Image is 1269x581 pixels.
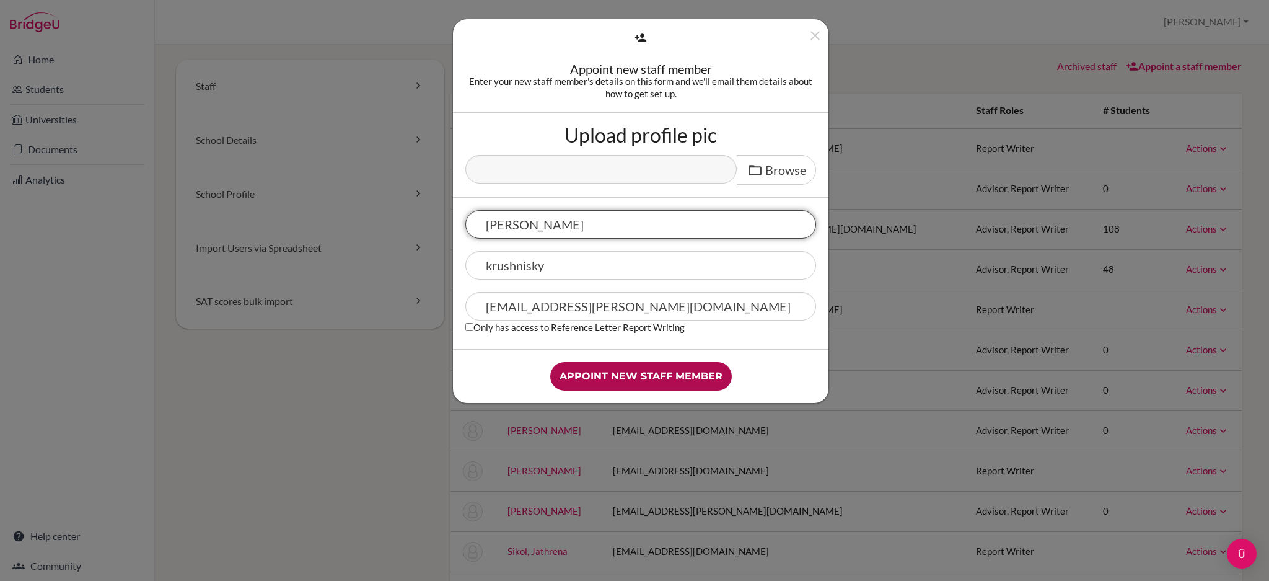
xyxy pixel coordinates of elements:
input: Last name [465,251,816,280]
input: Email [465,292,816,321]
button: Close [807,28,823,48]
span: Browse [765,162,806,177]
label: Upload profile pic [564,125,717,145]
input: Appoint new staff member [550,362,732,391]
input: Only has access to Reference Letter Report Writing [465,323,473,331]
div: Open Intercom Messenger [1227,539,1257,569]
label: Only has access to Reference Letter Report Writing [465,321,685,334]
div: Appoint new staff member [465,63,816,75]
div: Enter your new staff member's details on this form and we'll email them details about how to get ... [465,75,816,100]
input: First name [465,210,816,239]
